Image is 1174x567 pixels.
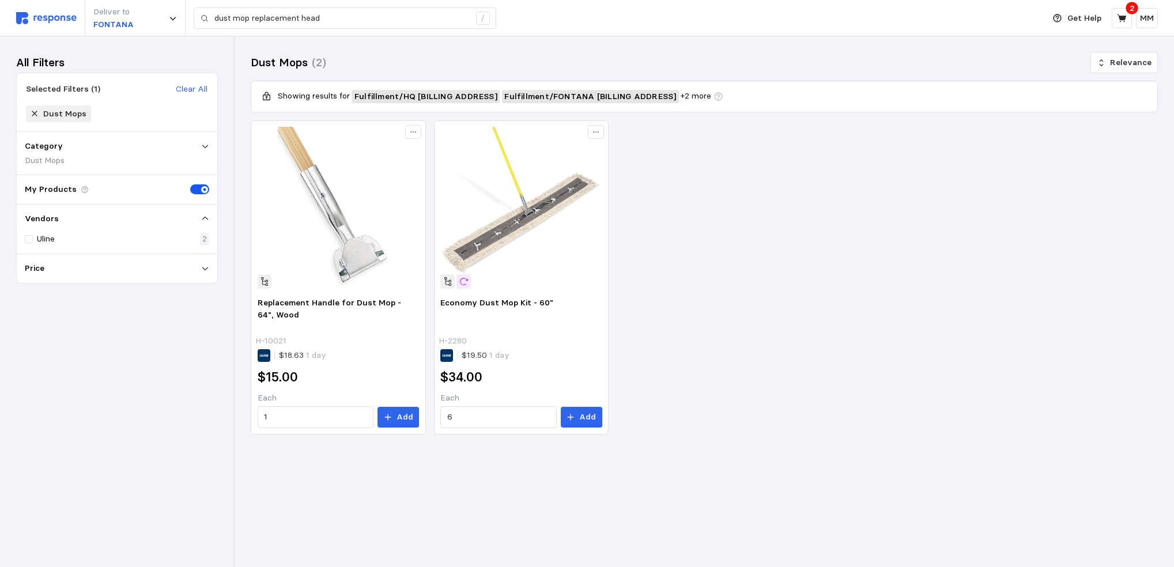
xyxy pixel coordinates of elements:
h3: (2) [312,55,326,70]
p: 2 [1130,2,1135,14]
button: Add [561,407,602,428]
p: Vendors [25,213,59,225]
div: Dust Mops [25,154,209,167]
p: Uline [37,233,55,245]
p: 2 [202,233,207,245]
p: Add [579,411,596,424]
p: Each [258,392,420,405]
img: svg%3e [16,12,77,24]
span: + 2 more [681,90,711,103]
span: Replacement Handle for Dust Mop - 64", Wood [258,297,401,320]
button: Clear All [175,82,208,96]
h2: $15.00 [258,368,298,386]
p: Get Help [1067,12,1101,25]
h3: All Filters [16,55,65,70]
span: Economy Dust Mop Kit - 60" [440,297,553,308]
input: Search for a product name or SKU [214,8,470,29]
h3: Dust Mops [251,55,308,70]
div: / [476,12,490,25]
button: Add [378,407,419,428]
p: $19.50 [462,349,509,362]
span: Fulfillment / FONTANA [BILLING ADDRESS] [504,90,676,103]
p: MM [1140,12,1154,25]
p: My Products [25,183,77,196]
p: Clear All [176,83,207,96]
h2: $34.00 [440,368,482,386]
div: Selected Filters (1) [26,83,100,95]
p: Showing results for [278,90,350,103]
span: 1 day [304,350,326,360]
p: FONTANA [93,18,134,31]
img: H-10021 [258,127,420,289]
p: $18.63 [279,349,326,362]
p: Category [25,140,63,153]
p: Deliver to [93,6,134,18]
button: Get Help [1046,7,1108,29]
p: Add [397,411,413,424]
button: Relevance [1090,52,1158,74]
span: Fulfillment / HQ [BILLING ADDRESS] [354,90,497,103]
button: MM [1136,8,1158,28]
div: Dust Mops [43,108,86,120]
p: Each [440,392,602,405]
img: H-2280 [440,127,602,289]
p: H-10021 [255,335,286,347]
input: Qty [447,407,550,428]
p: H-2280 [439,335,467,347]
span: 1 day [487,350,509,360]
p: Price [25,262,44,275]
p: Relevance [1110,56,1152,69]
input: Qty [264,407,367,428]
